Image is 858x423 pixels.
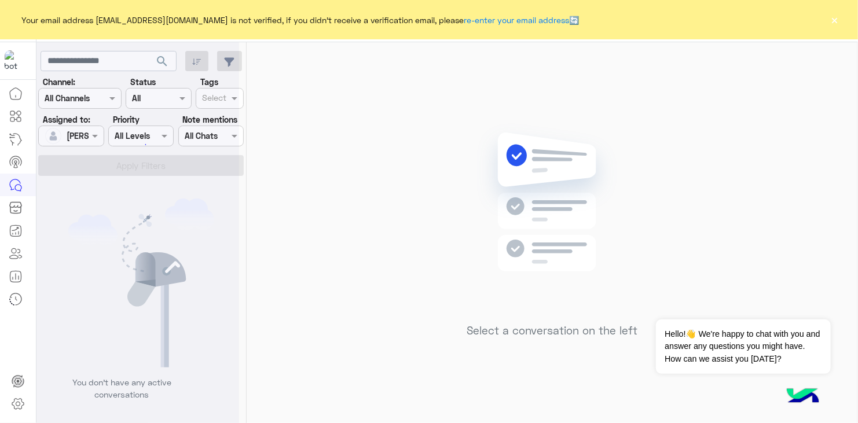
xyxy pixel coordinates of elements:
[468,123,636,315] img: no messages
[829,14,841,25] button: ×
[200,91,226,106] div: Select
[467,324,637,337] h5: Select a conversation on the left
[22,14,580,26] span: Your email address [EMAIL_ADDRESS][DOMAIN_NAME] is not verified, if you didn't receive a verifica...
[464,15,570,25] a: re-enter your email address
[656,319,830,374] span: Hello!👋 We're happy to chat with you and answer any questions you might have. How can we assist y...
[5,50,25,71] img: 919860931428189
[127,134,148,155] div: loading...
[783,377,823,417] img: hulul-logo.png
